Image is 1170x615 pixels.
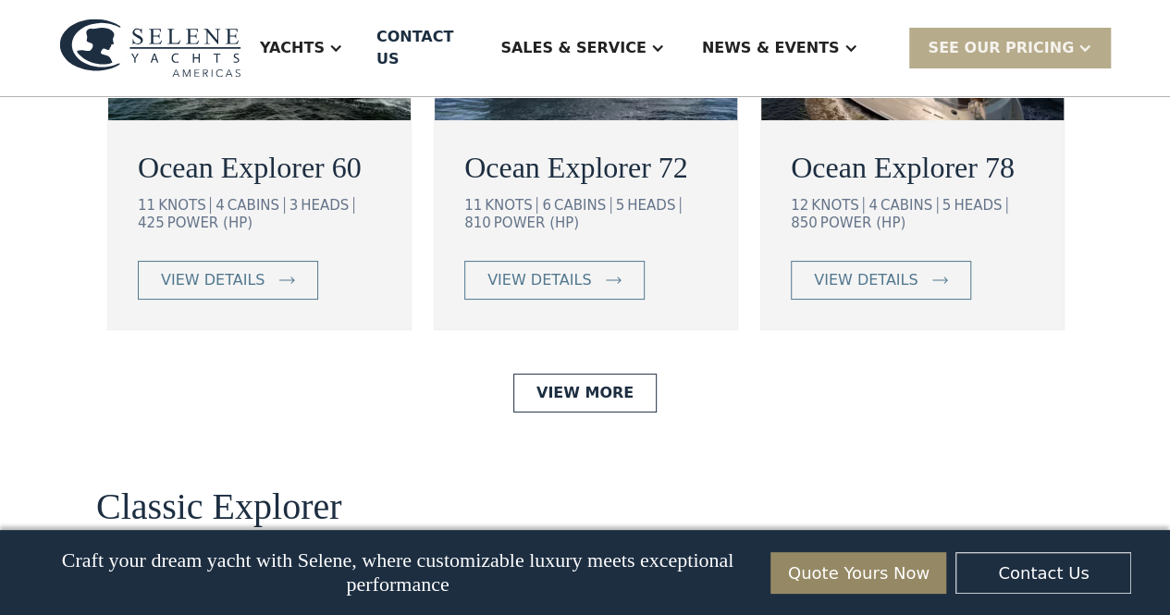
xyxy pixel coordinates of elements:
[464,145,708,190] a: Ocean Explorer 72
[464,215,491,231] div: 810
[770,552,946,594] a: Quote Yours Now
[909,28,1111,68] div: SEE Our Pricing
[932,277,948,284] img: icon
[554,197,611,214] div: CABINS
[814,269,918,291] div: view details
[881,197,938,214] div: CABINS
[684,11,877,85] div: News & EVENTS
[464,261,645,300] a: view details
[791,215,818,231] div: 850
[702,37,840,59] div: News & EVENTS
[260,37,325,59] div: Yachts
[942,197,952,214] div: 5
[158,197,211,214] div: KNOTS
[482,11,683,85] div: Sales & Service
[485,197,537,214] div: KNOTS
[138,197,155,214] div: 11
[289,197,299,214] div: 3
[955,552,1131,594] a: Contact Us
[39,548,757,597] p: Craft your dream yacht with Selene, where customizable luxury meets exceptional performance
[820,215,905,231] div: POWER (HP)
[791,145,1034,190] a: Ocean Explorer 78
[928,37,1074,59] div: SEE Our Pricing
[616,197,625,214] div: 5
[279,277,295,284] img: icon
[513,374,657,412] a: View More
[868,197,878,214] div: 4
[138,145,381,190] a: Ocean Explorer 60
[464,197,482,214] div: 11
[167,215,252,231] div: POWER (HP)
[494,215,579,231] div: POWER (HP)
[791,197,808,214] div: 12
[241,11,362,85] div: Yachts
[376,26,467,70] div: Contact US
[487,269,591,291] div: view details
[500,37,646,59] div: Sales & Service
[228,197,285,214] div: CABINS
[606,277,622,284] img: icon
[301,197,354,214] div: HEADS
[791,261,971,300] a: view details
[811,197,864,214] div: KNOTS
[954,197,1007,214] div: HEADS
[542,197,551,214] div: 6
[138,215,165,231] div: 425
[138,261,318,300] a: view details
[216,197,225,214] div: 4
[59,18,241,78] img: logo
[161,269,265,291] div: view details
[96,486,342,527] h2: Classic Explorer
[627,197,681,214] div: HEADS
